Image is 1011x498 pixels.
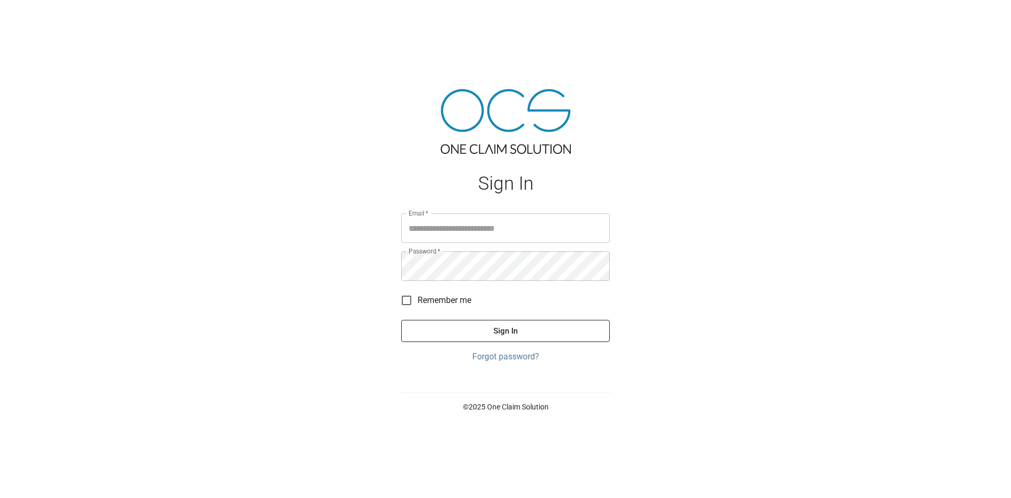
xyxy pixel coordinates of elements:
label: Password [409,247,440,256]
h1: Sign In [401,173,610,194]
button: Sign In [401,320,610,342]
label: Email [409,209,429,218]
img: ocs-logo-tra.png [441,89,571,154]
p: © 2025 One Claim Solution [401,402,610,412]
a: Forgot password? [401,350,610,363]
img: ocs-logo-white-transparent.png [13,6,55,27]
span: Remember me [418,294,471,307]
